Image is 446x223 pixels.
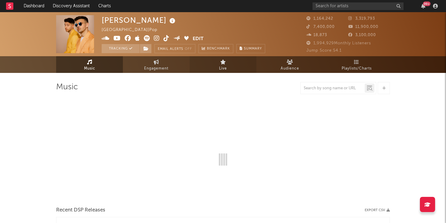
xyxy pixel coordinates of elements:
button: Summary [236,44,265,53]
span: Jump Score: 54.1 [306,49,342,53]
a: Engagement [123,56,190,73]
span: Music [84,65,95,72]
a: Benchmark [198,44,233,53]
span: Recent DSP Releases [56,207,105,214]
span: 11,900,000 [348,25,378,29]
div: [PERSON_NAME] [102,15,177,25]
div: [GEOGRAPHIC_DATA] | Pop [102,26,164,34]
span: 1,994,929 Monthly Listeners [306,41,371,45]
input: Search for artists [313,2,404,10]
button: Export CSV [365,208,390,212]
span: Summary [244,47,262,50]
div: 99 + [423,2,431,6]
a: Playlists/Charts [323,56,390,73]
button: Email AlertsOff [154,44,195,53]
a: Audience [256,56,323,73]
span: 7,400,000 [306,25,335,29]
span: 18,873 [306,33,327,37]
span: Audience [281,65,299,72]
span: Playlists/Charts [342,65,372,72]
span: Engagement [144,65,168,72]
span: 1,164,242 [306,17,333,21]
span: Live [219,65,227,72]
button: Tracking [102,44,140,53]
span: Benchmark [207,45,230,53]
em: Off [185,47,192,51]
input: Search by song name or URL [301,86,365,91]
a: Music [56,56,123,73]
a: Live [190,56,256,73]
button: 99+ [421,4,425,9]
span: 3,100,000 [348,33,376,37]
button: Edit [193,35,204,43]
span: 3,319,793 [348,17,375,21]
